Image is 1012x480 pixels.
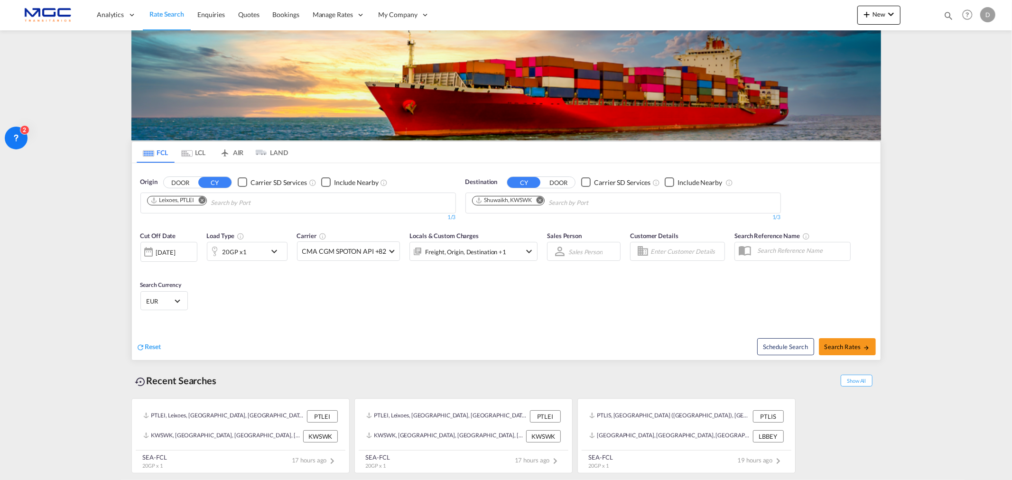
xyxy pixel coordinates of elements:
md-icon: icon-chevron-right [773,455,784,467]
button: Remove [192,196,206,206]
md-datepicker: Select [140,261,148,274]
div: Include Nearby [678,178,722,187]
div: PTLEI [530,410,561,423]
md-icon: icon-airplane [219,147,231,154]
md-icon: icon-chevron-down [885,9,897,20]
md-icon: icon-chevron-right [327,455,338,467]
span: Manage Rates [313,10,353,19]
span: Analytics [97,10,124,19]
button: CY [507,177,540,188]
div: SEA-FCL [589,453,613,462]
span: Search Reference Name [734,232,810,240]
recent-search-card: PTLEI, Leixoes, [GEOGRAPHIC_DATA], [GEOGRAPHIC_DATA], [GEOGRAPHIC_DATA] PTLEIKWSWK, [GEOGRAPHIC_D... [131,398,350,473]
md-checkbox: Checkbox No Ink [321,177,379,187]
span: Enquiries [197,10,225,18]
div: D [980,7,995,22]
div: [DATE] [140,242,197,262]
md-icon: icon-plus 400-fg [861,9,873,20]
div: Recent Searches [131,370,221,391]
span: New [861,10,897,18]
md-pagination-wrapper: Use the left and right arrow keys to navigate between tabs [137,142,288,163]
span: 17 hours ago [515,456,561,464]
div: SEA-FCL [366,453,390,462]
span: Cut Off Date [140,232,176,240]
span: EUR [147,297,173,305]
span: Customer Details [630,232,678,240]
div: Freight Origin Destination Factory Stuffingicon-chevron-down [409,242,538,261]
img: LCL+%26+FCL+BACKGROUND.png [131,30,881,140]
md-icon: Unchecked: Search for CY (Container Yard) services for all selected carriers.Checked : Search for... [652,179,660,186]
md-icon: Unchecked: Ignores neighbouring ports when fetching rates.Checked : Includes neighbouring ports w... [381,179,388,186]
span: 19 hours ago [738,456,784,464]
span: 20GP x 1 [143,462,163,469]
md-icon: icon-magnify [943,10,954,21]
div: 1/3 [465,213,781,222]
recent-search-card: PTLIS, [GEOGRAPHIC_DATA] ([GEOGRAPHIC_DATA]), [GEOGRAPHIC_DATA], [GEOGRAPHIC_DATA], [GEOGRAPHIC_D... [577,398,796,473]
button: Note: By default Schedule search will only considerorigin ports, destination ports and cut off da... [757,338,814,355]
div: Carrier SD Services [251,178,307,187]
md-select: Sales Person [567,245,603,258]
span: Show All [841,375,872,387]
button: DOOR [542,177,575,188]
md-icon: Unchecked: Search for CY (Container Yard) services for all selected carriers.Checked : Search for... [309,179,316,186]
md-icon: icon-chevron-right [550,455,561,467]
div: KWSWK, Shuwaikh, Kuwait, Middle East, Middle East [143,430,301,443]
span: Reset [145,342,161,351]
md-chips-wrap: Chips container. Use arrow keys to select chips. [146,193,305,211]
div: 20GP x1icon-chevron-down [207,242,288,261]
div: Shuwaikh, KWSWK [475,196,532,204]
div: Freight Origin Destination Factory Stuffing [425,245,506,258]
div: KWSWK, Shuwaikh, Kuwait, Middle East, Middle East [366,430,524,443]
span: 20GP x 1 [589,462,609,469]
div: KWSWK [303,430,338,443]
input: Chips input. [548,195,639,211]
span: Search Rates [825,343,870,351]
div: Press delete to remove this chip. [150,196,196,204]
div: LBBEY [753,430,784,443]
span: My Company [379,10,418,19]
div: icon-refreshReset [137,342,161,352]
md-icon: Unchecked: Ignores neighbouring ports when fetching rates.Checked : Includes neighbouring ports w... [725,179,733,186]
span: 17 hours ago [292,456,338,464]
img: 92835000d1c111ee8b33af35afdd26c7.png [14,4,78,26]
div: [DATE] [156,248,176,257]
md-tab-item: LAND [251,142,288,163]
button: CY [198,177,232,188]
md-checkbox: Checkbox No Ink [238,177,307,187]
span: Quotes [238,10,259,18]
md-tab-item: AIR [213,142,251,163]
div: PTLEI, Leixoes, Portugal, Southern Europe, Europe [366,410,528,423]
span: Sales Person [547,232,582,240]
md-tab-item: FCL [137,142,175,163]
span: Search Currency [140,281,182,288]
span: Help [959,7,975,23]
md-icon: The selected Trucker/Carrierwill be displayed in the rate results If the rates are from another f... [319,232,326,240]
div: Help [959,7,980,24]
md-icon: icon-backup-restore [135,376,147,388]
span: Rate Search [149,10,184,18]
span: CMA CGM SPOTON API +82 [302,247,387,256]
span: Load Type [207,232,244,240]
span: Carrier [297,232,326,240]
md-icon: icon-chevron-down [269,246,285,257]
div: Press delete to remove this chip. [475,196,534,204]
div: 1/3 [140,213,456,222]
button: DOOR [164,177,197,188]
div: LBBEY, Beirut, Lebanon, Levante, Middle East [589,430,751,443]
div: PTLIS [753,410,784,423]
span: Bookings [273,10,299,18]
md-tab-item: LCL [175,142,213,163]
div: PTLEI [307,410,338,423]
md-icon: icon-chevron-down [523,246,535,257]
input: Search Reference Name [752,243,850,258]
div: PTLEI, Leixoes, Portugal, Southern Europe, Europe [143,410,305,423]
button: icon-plus 400-fgNewicon-chevron-down [857,6,901,25]
md-icon: icon-refresh [137,343,145,351]
md-chips-wrap: Chips container. Use arrow keys to select chips. [471,193,643,211]
md-icon: Your search will be saved by the below given name [802,232,810,240]
span: Origin [140,177,158,187]
button: Remove [530,196,544,206]
span: 20GP x 1 [366,462,386,469]
div: PTLIS, Lisbon (Lisboa), Portugal, Southern Europe, Europe [589,410,751,423]
div: SEA-FCL [143,453,167,462]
